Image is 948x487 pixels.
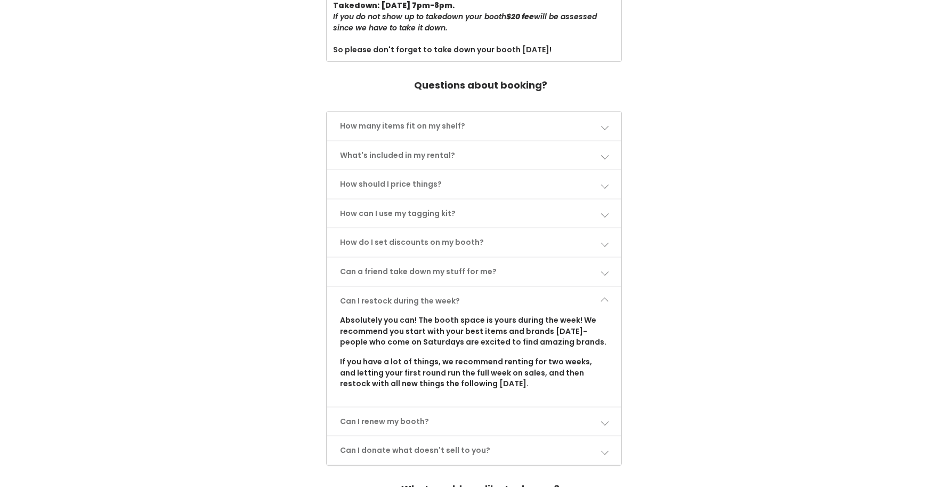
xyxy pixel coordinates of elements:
[333,11,597,33] i: If you do not show up to takedown your booth will be assessed since we have to take it down.
[327,228,621,257] a: How do I set discounts on my booth?
[327,141,621,170] a: What's included in my rental?
[327,112,621,140] a: How many items fit on my shelf?
[340,356,609,389] p: If you have a lot of things, we recommend renting for two weeks, and letting your first round run...
[327,170,621,198] a: How should I price things?
[327,258,621,286] a: Can a friend take down my stuff for me?
[506,11,534,22] b: $20 fee
[327,287,621,315] a: Can I restock during the week?
[340,315,609,348] p: Absolutely you can! The booth space is yours during the week! We recommend you start with your be...
[327,199,621,228] a: How can I use my tagging kit?
[414,75,547,96] h4: Questions about booking?
[327,436,621,465] a: Can I donate what doesn't sell to you?
[327,408,621,436] a: Can I renew my booth?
